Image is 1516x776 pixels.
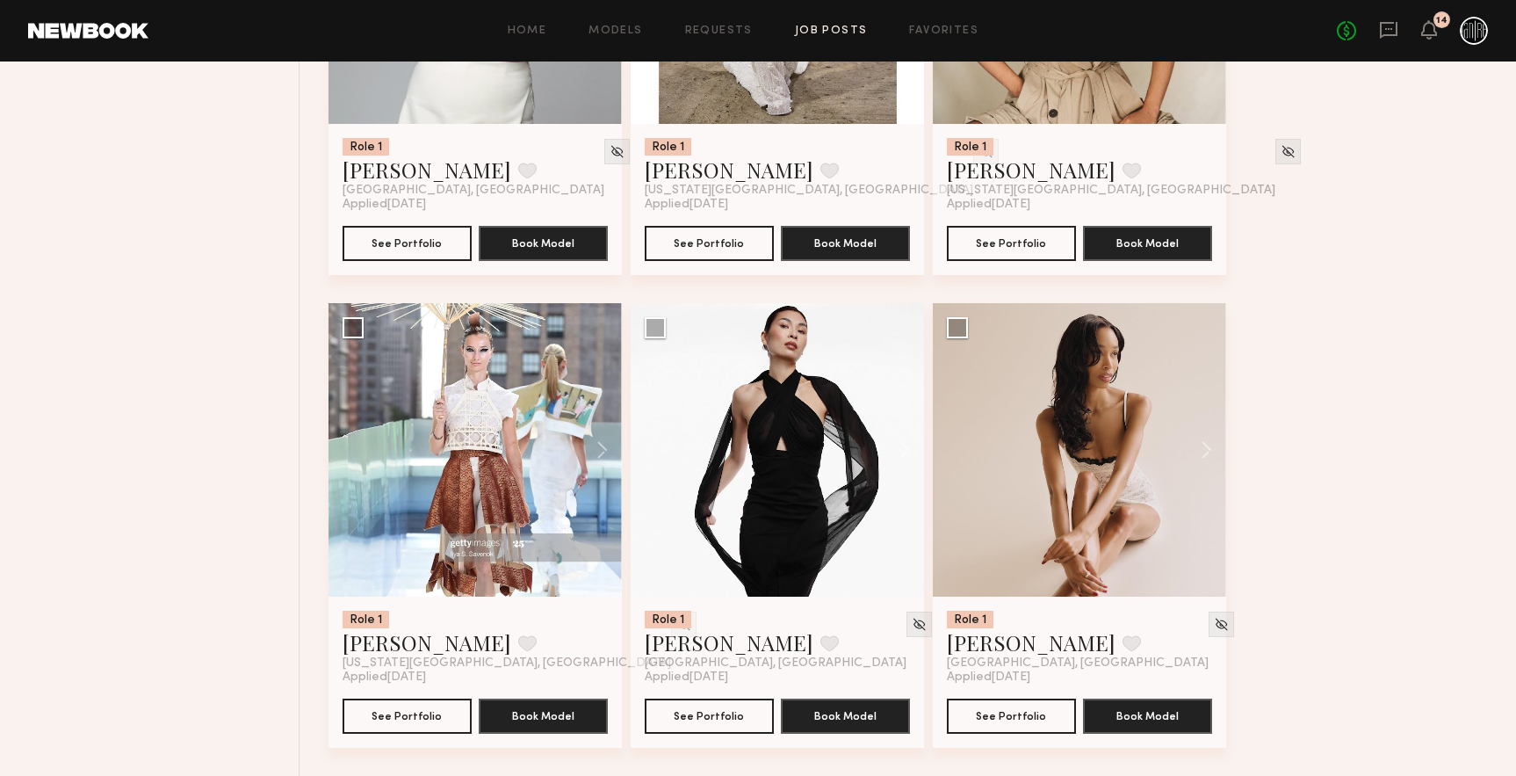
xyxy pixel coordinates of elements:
[781,235,910,250] a: Book Model
[645,156,813,184] a: [PERSON_NAME]
[947,699,1076,734] button: See Portfolio
[1214,617,1229,632] img: Unhide Model
[912,617,927,632] img: Unhide Model
[343,156,511,184] a: [PERSON_NAME]
[645,656,906,671] span: [GEOGRAPHIC_DATA], [GEOGRAPHIC_DATA]
[1083,235,1212,250] a: Book Model
[343,628,511,656] a: [PERSON_NAME]
[947,198,1212,212] div: Applied [DATE]
[645,671,910,685] div: Applied [DATE]
[343,198,608,212] div: Applied [DATE]
[1083,699,1212,734] button: Book Model
[947,138,993,156] div: Role 1
[343,671,608,685] div: Applied [DATE]
[781,226,910,261] button: Book Model
[479,699,608,734] button: Book Model
[343,699,472,734] button: See Portfolio
[343,226,472,261] button: See Portfolio
[645,628,813,656] a: [PERSON_NAME]
[1281,144,1296,159] img: Unhide Model
[508,25,547,37] a: Home
[479,226,608,261] button: Book Model
[343,656,671,671] span: [US_STATE][GEOGRAPHIC_DATA], [GEOGRAPHIC_DATA]
[479,707,608,722] a: Book Model
[947,611,993,628] div: Role 1
[343,184,604,198] span: [GEOGRAPHIC_DATA], [GEOGRAPHIC_DATA]
[947,628,1115,656] a: [PERSON_NAME]
[947,226,1076,261] button: See Portfolio
[947,184,1275,198] span: [US_STATE][GEOGRAPHIC_DATA], [GEOGRAPHIC_DATA]
[1436,16,1447,25] div: 14
[795,25,868,37] a: Job Posts
[947,671,1212,685] div: Applied [DATE]
[588,25,642,37] a: Models
[909,25,978,37] a: Favorites
[645,226,774,261] button: See Portfolio
[781,699,910,734] button: Book Model
[645,699,774,734] button: See Portfolio
[343,611,389,628] div: Role 1
[947,156,1115,184] a: [PERSON_NAME]
[685,25,753,37] a: Requests
[479,235,608,250] a: Book Model
[1083,226,1212,261] button: Book Model
[645,184,973,198] span: [US_STATE][GEOGRAPHIC_DATA], [GEOGRAPHIC_DATA]
[645,198,910,212] div: Applied [DATE]
[645,611,691,628] div: Role 1
[645,138,691,156] div: Role 1
[947,656,1209,671] span: [GEOGRAPHIC_DATA], [GEOGRAPHIC_DATA]
[610,144,624,159] img: Unhide Model
[781,707,910,722] a: Book Model
[343,138,389,156] div: Role 1
[1083,707,1212,722] a: Book Model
